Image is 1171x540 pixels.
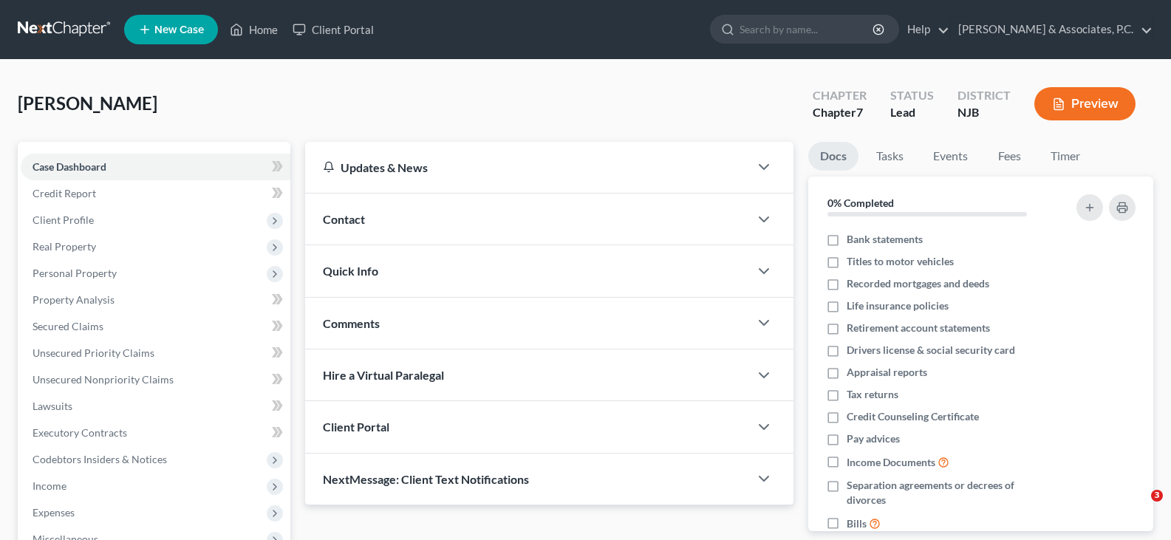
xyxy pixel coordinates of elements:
div: Chapter [813,104,867,121]
span: Client Portal [323,420,389,434]
span: Titles to motor vehicles [847,254,954,269]
span: New Case [154,24,204,35]
span: Separation agreements or decrees of divorces [847,478,1054,507]
div: Updates & News [323,160,731,175]
span: Case Dashboard [33,160,106,173]
a: Timer [1039,142,1092,171]
span: Personal Property [33,267,117,279]
span: Bank statements [847,232,923,247]
strong: 0% Completed [827,196,894,209]
a: Property Analysis [21,287,290,313]
span: Comments [323,316,380,330]
a: Case Dashboard [21,154,290,180]
a: Lawsuits [21,393,290,420]
span: Contact [323,212,365,226]
span: Pay advices [847,431,900,446]
button: Preview [1034,87,1136,120]
span: Lawsuits [33,400,72,412]
a: Home [222,16,285,43]
span: Property Analysis [33,293,115,306]
div: Lead [890,104,934,121]
span: Retirement account statements [847,321,990,335]
span: Executory Contracts [33,426,127,439]
div: District [957,87,1011,104]
span: 7 [856,105,863,119]
span: Tax returns [847,387,898,402]
span: Drivers license & social security card [847,343,1015,358]
a: Client Portal [285,16,381,43]
a: Fees [986,142,1033,171]
a: Events [921,142,980,171]
div: Status [890,87,934,104]
span: [PERSON_NAME] [18,92,157,114]
span: Quick Info [323,264,378,278]
a: Credit Report [21,180,290,207]
span: Credit Counseling Certificate [847,409,979,424]
iframe: Intercom live chat [1121,490,1156,525]
span: Codebtors Insiders & Notices [33,453,167,465]
span: Life insurance policies [847,298,949,313]
a: Unsecured Priority Claims [21,340,290,366]
input: Search by name... [740,16,875,43]
span: Expenses [33,506,75,519]
a: [PERSON_NAME] & Associates, P.C. [951,16,1153,43]
span: Income Documents [847,455,935,470]
span: Bills [847,516,867,531]
a: Tasks [864,142,915,171]
span: Appraisal reports [847,365,927,380]
span: NextMessage: Client Text Notifications [323,472,529,486]
a: Docs [808,142,858,171]
span: Credit Report [33,187,96,199]
a: Help [900,16,949,43]
span: Secured Claims [33,320,103,332]
span: Hire a Virtual Paralegal [323,368,444,382]
span: Real Property [33,240,96,253]
span: 3 [1151,490,1163,502]
a: Executory Contracts [21,420,290,446]
div: Chapter [813,87,867,104]
span: Client Profile [33,213,94,226]
div: NJB [957,104,1011,121]
a: Unsecured Nonpriority Claims [21,366,290,393]
a: Secured Claims [21,313,290,340]
span: Recorded mortgages and deeds [847,276,989,291]
span: Unsecured Nonpriority Claims [33,373,174,386]
span: Income [33,479,66,492]
span: Unsecured Priority Claims [33,346,154,359]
